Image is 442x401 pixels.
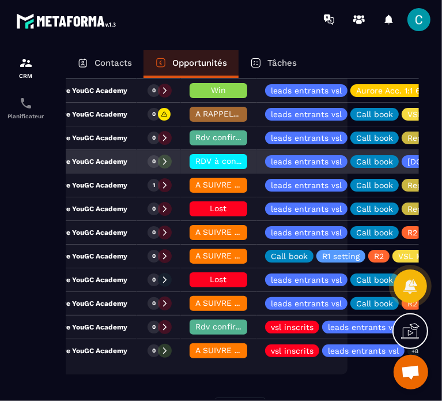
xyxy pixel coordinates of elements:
img: scheduler [19,96,33,110]
p: leads entrants vsl [271,276,342,284]
p: Candidature YouGC Academy [6,275,127,284]
p: Planificateur [3,113,49,119]
p: leads entrants vsl [271,228,342,237]
p: Call book [356,299,393,308]
p: leads entrants vsl [271,299,342,308]
p: Opportunités [172,58,227,68]
span: Rdv confirmé ✅ [195,133,260,142]
p: Candidature YouGC Academy [6,110,127,119]
span: A SUIVRE ⏳ [195,227,244,237]
p: 0 [152,158,156,166]
p: Candidature YouGC Academy [6,204,127,213]
p: vsl inscrits [271,323,313,331]
p: Candidature YouGC Academy [6,228,127,237]
span: Lost [210,204,227,213]
p: R2 [374,252,384,260]
p: leads entrants vsl [271,87,342,95]
p: 0 [152,228,156,237]
p: Call book [356,205,393,213]
p: 0 [152,276,156,284]
div: Ouvrir le chat [394,355,428,389]
p: R2 [407,228,417,237]
p: CRM [3,73,49,79]
p: Call book [356,134,393,142]
p: +8 [407,345,422,357]
p: 0 [152,299,156,308]
p: leads entrants vsl [271,134,342,142]
p: Candidature YouGC Academy [6,86,127,95]
p: 0 [152,347,156,355]
span: A SUIVRE ⏳ [195,298,244,308]
span: RDV à conf. A RAPPELER [195,156,292,166]
p: Candidature YouGC Academy [6,323,127,332]
span: A SUIVRE ⏳ [195,346,244,355]
p: 0 [152,87,156,95]
span: A SUIVRE ⏳ [195,180,244,189]
p: R1 setting [322,252,360,260]
p: Call book [356,276,393,284]
p: Candidature YouGC Academy [6,346,127,355]
p: Candidature YouGC Academy [6,133,127,143]
p: leads entrants vsl [271,110,342,118]
p: leads entrants vsl [271,158,342,166]
p: leads entrants vsl [271,181,342,189]
p: 0 [152,252,156,260]
p: 0 [152,110,156,118]
p: 0 [152,205,156,213]
p: Call book [271,252,308,260]
p: Candidature YouGC Academy [6,181,127,190]
p: Call book [356,181,393,189]
p: vsl inscrits [271,347,313,355]
a: Contacts [66,50,143,78]
p: Contacts [95,58,132,68]
p: leads entrants vsl [271,205,342,213]
a: schedulerschedulerPlanificateur [3,88,49,128]
span: Rdv confirmé ✅ [195,322,260,331]
p: Candidature YouGC Academy [6,299,127,308]
a: Opportunités [143,50,239,78]
p: Candidature YouGC Academy [6,252,127,261]
span: Win [211,85,226,95]
p: Call book [356,110,393,118]
a: formationformationCRM [3,47,49,88]
p: Call book [356,158,393,166]
p: leads entrants vsl [328,323,399,331]
span: A RAPPELER/GHOST/NO SHOW✖️ [195,109,326,118]
span: Lost [210,275,227,284]
p: 0 [152,134,156,142]
span: A SUIVRE ⏳ [195,251,244,260]
p: 1 [153,181,155,189]
img: formation [19,56,33,70]
p: Call book [356,228,393,237]
p: Tâches [267,58,297,68]
p: 0 [152,323,156,331]
img: logo [16,10,120,32]
p: leads entrants vsl [328,347,399,355]
a: Tâches [239,50,308,78]
p: Candidature YouGC Academy [6,157,127,166]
